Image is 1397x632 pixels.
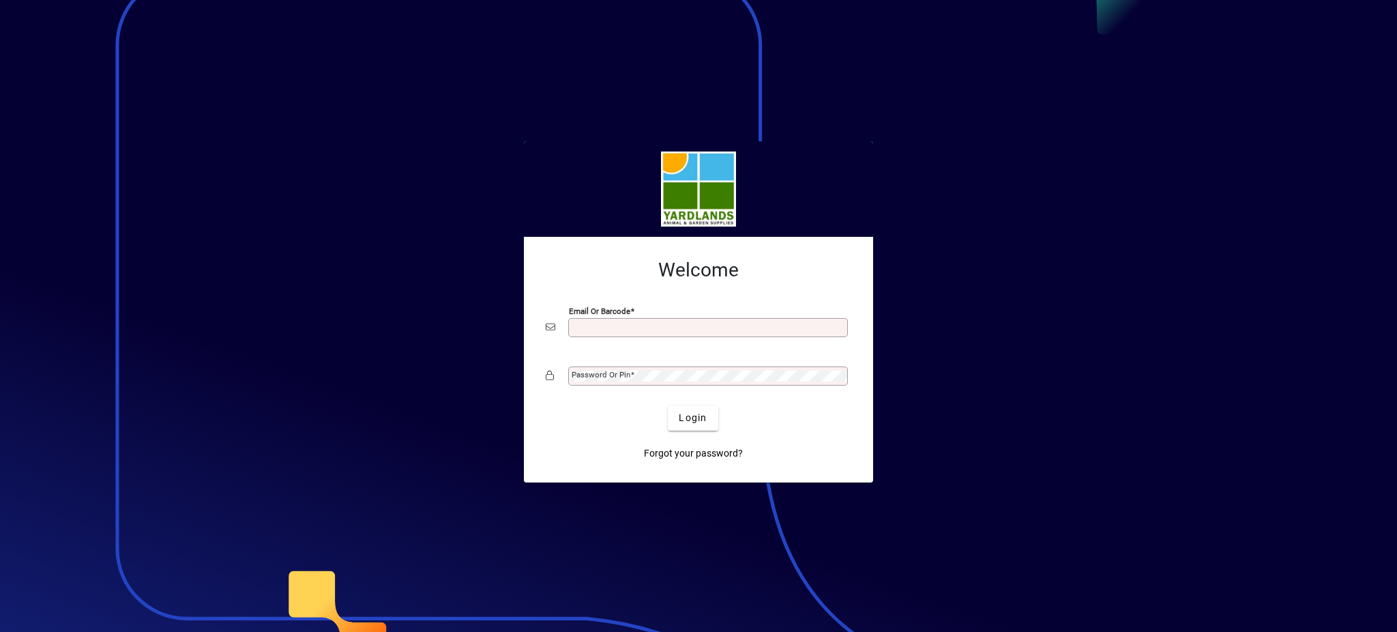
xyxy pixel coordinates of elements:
[638,442,748,466] a: Forgot your password?
[679,411,707,425] span: Login
[644,446,743,461] span: Forgot your password?
[569,306,630,315] mat-label: Email or Barcode
[668,406,718,431] button: Login
[546,259,851,282] h2: Welcome
[572,370,630,379] mat-label: Password or Pin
